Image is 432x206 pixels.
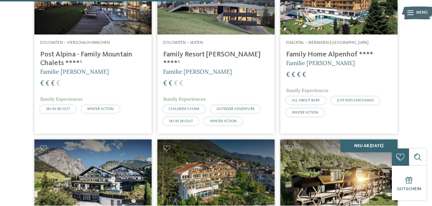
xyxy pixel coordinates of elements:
span: Gutschein [397,187,421,191]
span: Family Experiences [163,96,205,102]
span: WINTER ACTION [210,119,237,123]
span: € [46,80,49,87]
h4: Family Home Alpenhof **** [286,50,392,59]
a: Gutschein [392,166,426,200]
img: Familienhotels gesucht? Hier findet ihr die besten! [280,139,398,206]
span: SKI-IN SKI-OUT [169,119,193,123]
span: WINTER ACTION [87,107,114,111]
img: Family Hotel Gutenberg **** [157,139,275,206]
span: € [286,72,290,79]
span: € [174,80,178,87]
span: € [291,72,295,79]
span: Dolomiten – Vierschach-Innichen [40,41,110,45]
span: Dolomiten – Sexten [163,41,203,45]
span: € [179,80,183,87]
span: € [163,80,167,87]
span: € [51,80,55,87]
span: ALL ABOUT BABY [292,99,320,102]
span: € [40,80,44,87]
span: WINTER ACTION [292,111,318,114]
h4: Post Alpina - Family Mountain Chalets ****ˢ [40,50,146,68]
span: € [302,72,306,79]
span: € [168,80,172,87]
span: € [297,72,301,79]
span: € [56,80,60,87]
img: Familienhotels gesucht? Hier findet ihr die besten! [34,139,152,206]
span: OUTDOOR ADVENTURE [217,107,255,111]
span: Familie [PERSON_NAME] [286,59,355,67]
h4: Family Resort [PERSON_NAME] ****ˢ [163,50,269,68]
span: Family Experiences [286,87,328,93]
span: JUST KIDS AND FAMILY [337,99,374,102]
span: CHILDREN’S FARM [169,107,199,111]
span: Family Experiences [40,96,82,102]
span: SKI-IN SKI-OUT [46,107,70,111]
span: Familie [PERSON_NAME] [163,68,232,75]
span: Eisacktal – Meransen-[GEOGRAPHIC_DATA] [286,41,369,45]
span: Familie [PERSON_NAME] [40,68,109,75]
